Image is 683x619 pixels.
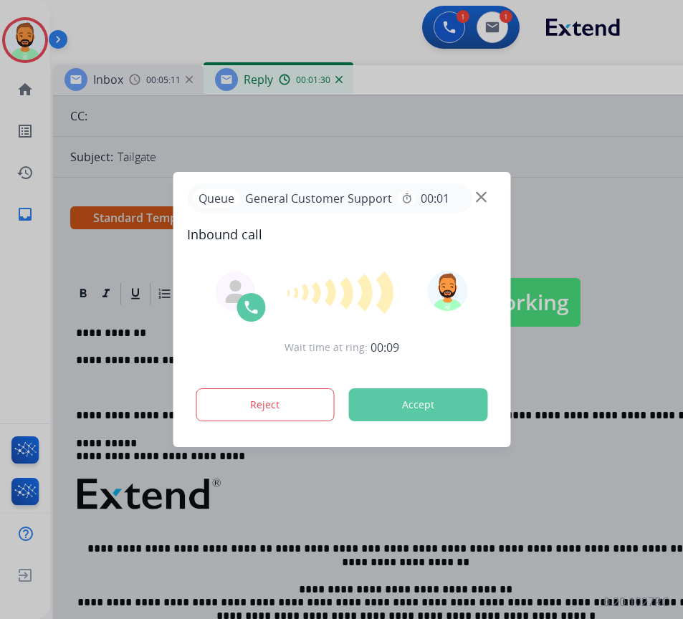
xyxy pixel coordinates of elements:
[187,224,496,244] span: Inbound call
[348,388,487,421] button: Accept
[193,189,239,207] p: Queue
[196,388,335,421] button: Reject
[428,271,468,311] img: avatar
[401,193,412,204] mat-icon: timer
[603,593,669,610] p: 0.20.1027RC
[224,280,247,303] img: agent-avatar
[371,339,399,356] span: 00:09
[242,299,259,316] img: call-icon
[421,190,449,207] span: 00:01
[285,340,368,355] span: Wait time at ring:
[239,190,398,207] span: General Customer Support
[476,192,487,203] img: close-button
